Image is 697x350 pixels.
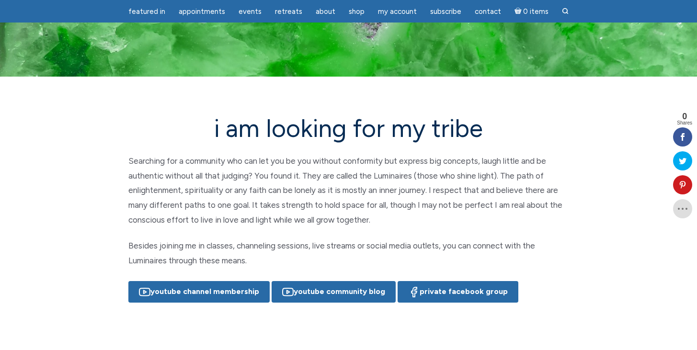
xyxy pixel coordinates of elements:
[173,2,231,21] a: Appointments
[316,7,335,16] span: About
[310,2,341,21] a: About
[233,2,267,21] a: Events
[424,2,467,21] a: Subscribe
[372,2,423,21] a: My Account
[128,281,270,303] a: YouTube Channel Membership
[239,7,262,16] span: Events
[398,281,518,303] a: Private FaceBook Group
[123,2,171,21] a: featured in
[128,154,569,227] p: Searching for a community who can let you be you without conformity but express big concepts, lau...
[430,7,461,16] span: Subscribe
[275,7,302,16] span: Retreats
[677,112,692,121] span: 0
[269,2,308,21] a: Retreats
[514,7,524,16] i: Cart
[509,1,555,21] a: Cart0 items
[469,2,507,21] a: Contact
[128,7,165,16] span: featured in
[475,7,501,16] span: Contact
[128,238,569,268] p: Besides joining me in classes, channeling sessions, live streams or social media outlets, you can...
[378,7,417,16] span: My Account
[179,7,225,16] span: Appointments
[343,2,370,21] a: Shop
[523,8,548,15] span: 0 items
[272,281,396,303] a: YouTube Community Blog
[349,7,365,16] span: Shop
[677,121,692,125] span: Shares
[128,115,569,142] h1: i am looking for my tribe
